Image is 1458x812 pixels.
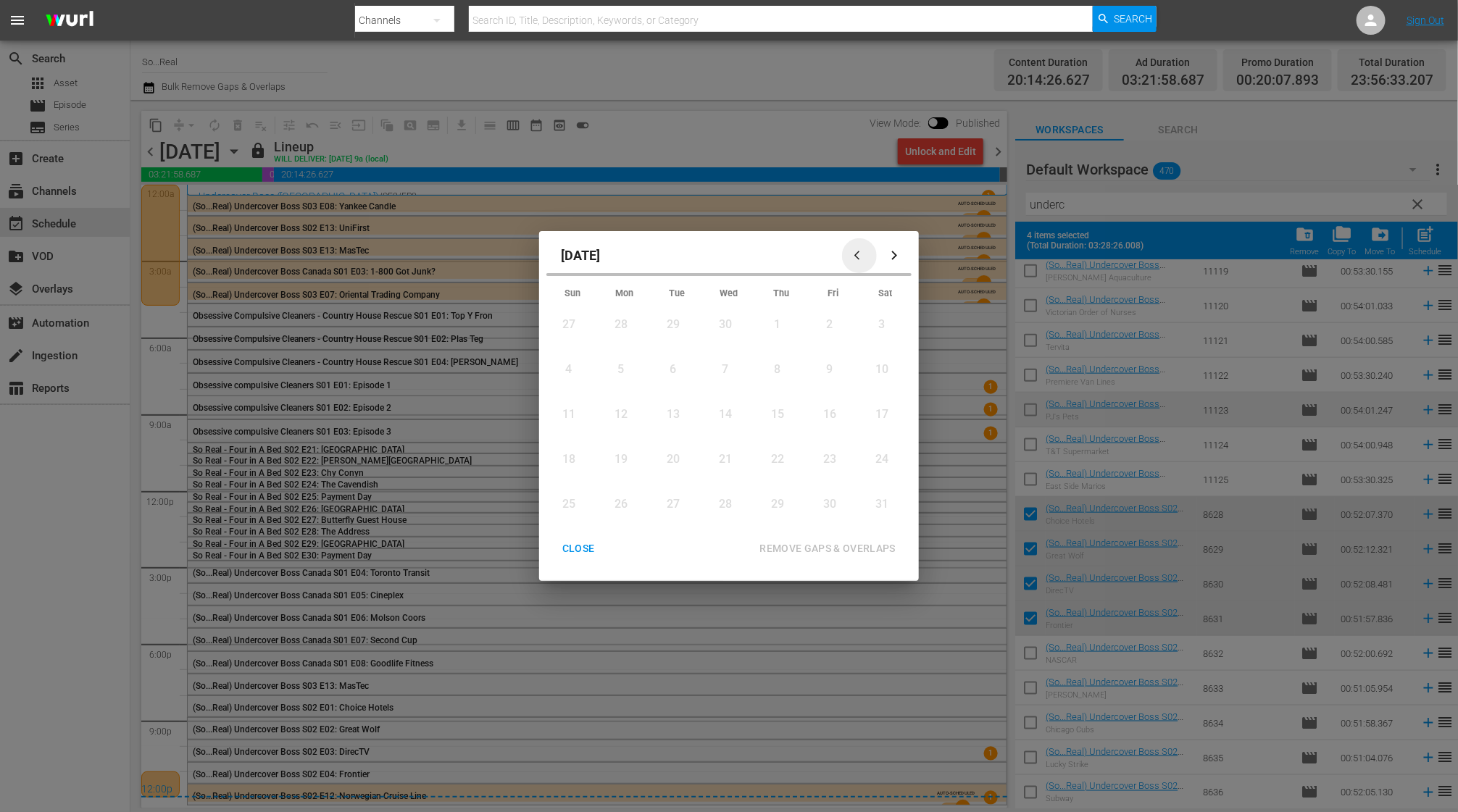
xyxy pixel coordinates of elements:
span: Sat [879,288,893,298]
span: Wed [720,288,738,298]
span: Sun [565,288,580,298]
div: Month View [546,283,912,528]
div: 17 [872,406,891,423]
div: 16 [820,406,838,423]
div: 12 [612,406,630,423]
div: 21 [716,451,734,468]
div: 10 [872,361,891,378]
div: 27 [560,317,578,333]
img: ans4CAIJ8jUAAAAAAAAAAAAAAAAAAAAAAAAgQb4GAAAAAAAAAAAAAAAAAAAAAAAAJMjXAAAAAAAAAAAAAAAAAAAAAAAAgAT5G... [35,4,104,38]
div: 8 [768,361,786,378]
span: Thu [773,288,789,298]
div: 15 [768,406,786,423]
div: 20 [664,451,682,468]
span: Mon [616,288,634,298]
span: menu [9,12,26,29]
div: 25 [560,496,578,513]
button: CLOSE [545,535,612,562]
span: Fri [828,288,839,298]
a: Sign Out [1407,14,1444,26]
div: 31 [872,496,891,513]
div: 30 [716,317,734,333]
div: 24 [872,451,891,468]
div: 28 [612,317,630,333]
div: 19 [612,451,630,468]
div: 29 [664,317,682,333]
div: 11 [560,406,578,423]
div: 29 [768,496,786,513]
div: 3 [872,317,891,333]
div: 18 [560,451,578,468]
div: 5 [612,361,630,378]
div: [DATE] [546,238,842,273]
div: 2 [820,317,838,333]
div: CLOSE [551,540,607,558]
div: 28 [716,496,734,513]
div: 22 [768,451,786,468]
div: 30 [820,496,838,513]
div: 27 [664,496,682,513]
div: 9 [820,361,838,378]
div: 23 [820,451,838,468]
div: 7 [716,361,734,378]
div: 6 [664,361,682,378]
span: Search [1115,6,1153,32]
div: 13 [664,406,682,423]
span: Tue [669,288,685,298]
div: 4 [560,361,578,378]
div: 26 [612,496,630,513]
div: 14 [716,406,734,423]
div: 1 [768,317,786,333]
